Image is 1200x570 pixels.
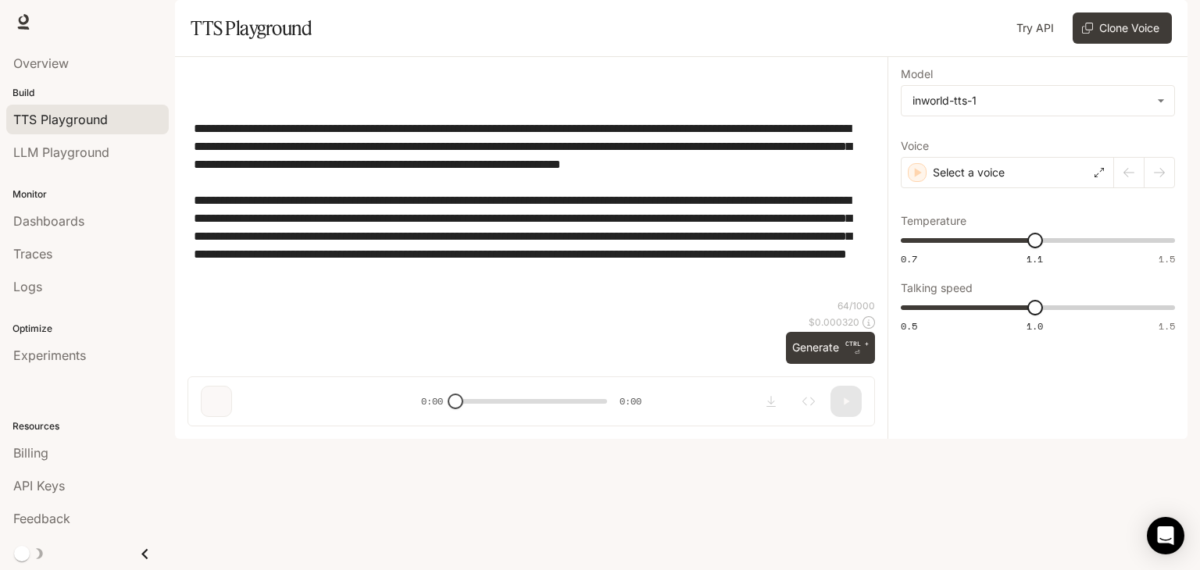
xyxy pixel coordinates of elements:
[1147,517,1184,554] div: Open Intercom Messenger
[1027,252,1043,265] span: 1.1
[1010,12,1060,44] a: Try API
[912,93,1149,109] div: inworld-tts-1
[901,283,973,294] p: Talking speed
[901,216,966,226] p: Temperature
[901,69,933,80] p: Model
[1073,12,1172,44] button: Clone Voice
[901,319,917,333] span: 0.5
[1159,252,1175,265] span: 1.5
[786,332,875,364] button: GenerateCTRL +⏎
[845,339,869,358] p: ⏎
[1159,319,1175,333] span: 1.5
[191,12,312,44] h1: TTS Playground
[845,339,869,348] p: CTRL +
[901,252,917,265] span: 0.7
[1027,319,1043,333] span: 1.0
[901,141,929,151] p: Voice
[902,86,1174,116] div: inworld-tts-1
[933,165,1005,180] p: Select a voice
